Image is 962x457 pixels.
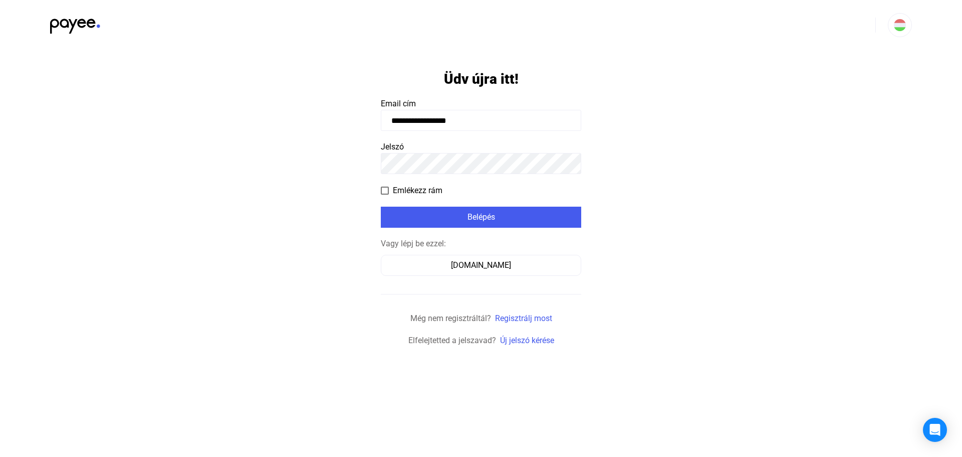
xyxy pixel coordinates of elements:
[381,99,416,108] span: Email cím
[888,13,912,37] button: HU
[50,13,100,34] img: black-payee-blue-dot.svg
[495,314,552,323] a: Regisztrálj most
[923,418,947,442] div: Open Intercom Messenger
[410,314,491,323] span: Még nem regisztráltál?
[381,255,581,276] button: [DOMAIN_NAME]
[384,259,578,271] div: [DOMAIN_NAME]
[384,211,578,223] div: Belépés
[381,260,581,270] a: [DOMAIN_NAME]
[500,336,554,345] a: Új jelszó kérése
[381,142,404,151] span: Jelszó
[894,19,906,31] img: HU
[381,238,581,250] div: Vagy lépj be ezzel:
[381,207,581,228] button: Belépés
[393,185,442,197] span: Emlékezz rám
[408,336,496,345] span: Elfelejtetted a jelszavad?
[444,70,519,88] h1: Üdv újra itt!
